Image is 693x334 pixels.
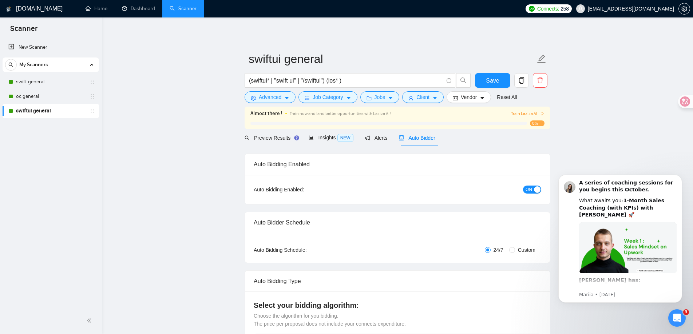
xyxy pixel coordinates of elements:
[416,93,429,101] span: Client
[86,5,107,12] a: homeHome
[284,95,289,101] span: caret-down
[432,95,437,101] span: caret-down
[514,73,529,88] button: copy
[683,309,689,315] span: 3
[122,5,155,12] a: dashboardDashboard
[16,75,85,89] a: swift general
[530,120,544,126] span: 0%
[678,3,690,15] button: setting
[5,62,16,67] span: search
[578,6,583,11] span: user
[254,246,349,254] div: Auto Bidding Schedule:
[245,91,296,103] button: settingAdvancedcaret-down
[249,76,443,85] input: Search Freelance Jobs...
[309,135,314,140] span: area-chart
[6,3,11,15] img: logo
[461,93,477,101] span: Vendor
[170,5,197,12] a: searchScanner
[4,23,43,39] span: Scanner
[254,212,541,233] div: Auto Bidder Schedule
[537,54,546,64] span: edit
[249,50,535,68] input: Scanner name...
[537,5,559,13] span: Connects:
[480,95,485,101] span: caret-down
[515,77,528,84] span: copy
[486,76,499,85] span: Save
[511,110,544,117] button: Train Laziza AI
[515,246,538,254] span: Custom
[447,78,451,83] span: info-circle
[3,57,99,118] li: My Scanners
[254,313,406,327] span: Choose the algorithm for you bidding. The price per proposal does not include your connects expen...
[250,110,282,118] span: Almost there !
[90,79,95,85] span: holder
[337,134,353,142] span: NEW
[399,135,404,140] span: robot
[245,135,250,140] span: search
[365,135,370,140] span: notification
[447,91,491,103] button: idcardVendorcaret-down
[305,95,310,101] span: bars
[561,5,569,13] span: 258
[491,246,506,254] span: 24/7
[529,6,535,12] img: upwork-logo.png
[375,93,385,101] span: Jobs
[547,166,693,330] iframe: Intercom notifications message
[388,95,393,101] span: caret-down
[90,108,95,114] span: holder
[8,40,93,55] a: New Scanner
[293,135,300,141] div: Tooltip anchor
[399,135,435,141] span: Auto Bidder
[456,73,471,88] button: search
[254,186,349,194] div: Auto Bidding Enabled:
[3,40,99,55] li: New Scanner
[251,95,256,101] span: setting
[540,111,544,116] span: right
[679,6,690,12] span: setting
[456,77,470,84] span: search
[408,95,413,101] span: user
[87,317,94,324] span: double-left
[668,309,686,327] iframe: Intercom live chat
[453,95,458,101] span: idcard
[290,111,391,116] span: Train now and land better opportunities with Laziza AI !
[526,186,532,194] span: ON
[5,59,17,71] button: search
[254,154,541,175] div: Auto Bidding Enabled
[313,93,343,101] span: Job Category
[16,104,85,118] a: swiftui general
[346,95,351,101] span: caret-down
[245,135,297,141] span: Preview Results
[254,300,541,310] h4: Select your bidding algorithm:
[365,135,388,141] span: Alerts
[475,73,510,88] button: Save
[360,91,400,103] button: folderJobscaret-down
[678,6,690,12] a: setting
[497,93,517,101] a: Reset All
[533,73,547,88] button: delete
[259,93,281,101] span: Advanced
[90,94,95,99] span: holder
[19,57,48,72] span: My Scanners
[298,91,357,103] button: barsJob Categorycaret-down
[533,77,547,84] span: delete
[309,135,353,140] span: Insights
[254,271,541,291] div: Auto Bidding Type
[402,91,444,103] button: userClientcaret-down
[16,89,85,104] a: oc general
[367,95,372,101] span: folder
